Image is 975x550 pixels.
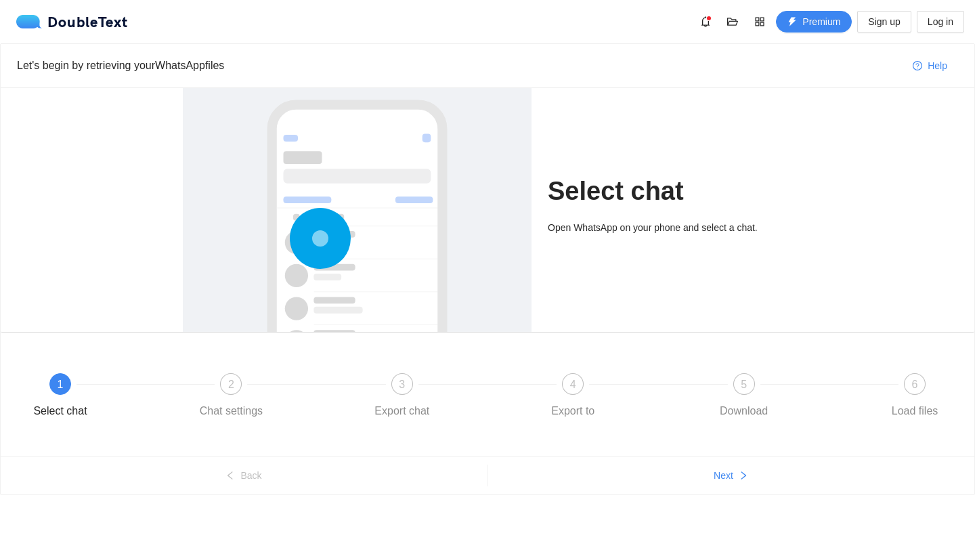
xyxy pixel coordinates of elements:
span: appstore [750,16,770,27]
button: leftBack [1,465,487,486]
div: 4Export to [534,373,704,422]
span: 1 [58,379,64,390]
span: bell [695,16,716,27]
span: 2 [228,379,234,390]
button: question-circleHelp [902,55,958,77]
span: right [739,471,748,482]
div: Load files [892,400,938,422]
button: Nextright [487,465,974,486]
div: DoubleText [16,15,128,28]
div: 2Chat settings [192,373,362,422]
div: Open WhatsApp on your phone and select a chat. [548,220,792,235]
button: folder-open [722,11,743,33]
div: Chat settings [200,400,263,422]
h1: Select chat [548,175,792,207]
div: 1Select chat [21,373,192,422]
span: question-circle [913,61,922,72]
span: folder-open [722,16,743,27]
div: Export chat [374,400,429,422]
button: bell [695,11,716,33]
span: Sign up [868,14,900,29]
a: logoDoubleText [16,15,128,28]
span: Next [714,468,733,483]
span: Premium [802,14,840,29]
span: 5 [741,379,747,390]
button: Log in [917,11,964,33]
div: Export to [551,400,594,422]
div: Let's begin by retrieving your WhatsApp files [17,57,902,74]
span: 4 [570,379,576,390]
div: Download [720,400,768,422]
div: 6Load files [875,373,954,422]
img: logo [16,15,47,28]
span: thunderbolt [787,17,797,28]
button: thunderboltPremium [776,11,852,33]
div: Select chat [33,400,87,422]
div: 3Export chat [363,373,534,422]
span: Help [928,58,947,73]
span: Log in [928,14,953,29]
span: 6 [912,379,918,390]
div: 5Download [705,373,875,422]
button: appstore [749,11,771,33]
span: 3 [399,379,405,390]
button: Sign up [857,11,911,33]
